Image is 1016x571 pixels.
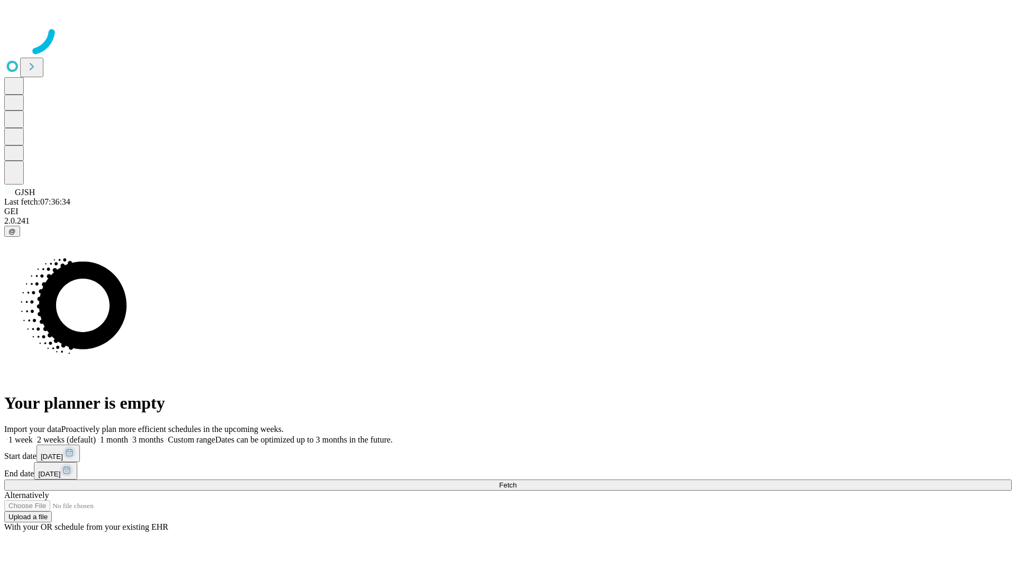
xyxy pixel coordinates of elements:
[38,470,60,478] span: [DATE]
[4,491,49,500] span: Alternatively
[4,197,70,206] span: Last fetch: 07:36:34
[4,480,1012,491] button: Fetch
[41,453,63,461] span: [DATE]
[4,445,1012,462] div: Start date
[61,425,284,434] span: Proactively plan more efficient schedules in the upcoming weeks.
[37,445,80,462] button: [DATE]
[4,425,61,434] span: Import your data
[4,393,1012,413] h1: Your planner is empty
[168,435,215,444] span: Custom range
[132,435,164,444] span: 3 months
[15,188,35,197] span: GJSH
[4,226,20,237] button: @
[499,481,516,489] span: Fetch
[215,435,393,444] span: Dates can be optimized up to 3 months in the future.
[4,522,168,531] span: With your OR schedule from your existing EHR
[4,207,1012,216] div: GEI
[37,435,96,444] span: 2 weeks (default)
[8,227,16,235] span: @
[4,216,1012,226] div: 2.0.241
[4,462,1012,480] div: End date
[100,435,128,444] span: 1 month
[34,462,77,480] button: [DATE]
[8,435,33,444] span: 1 week
[4,511,52,522] button: Upload a file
